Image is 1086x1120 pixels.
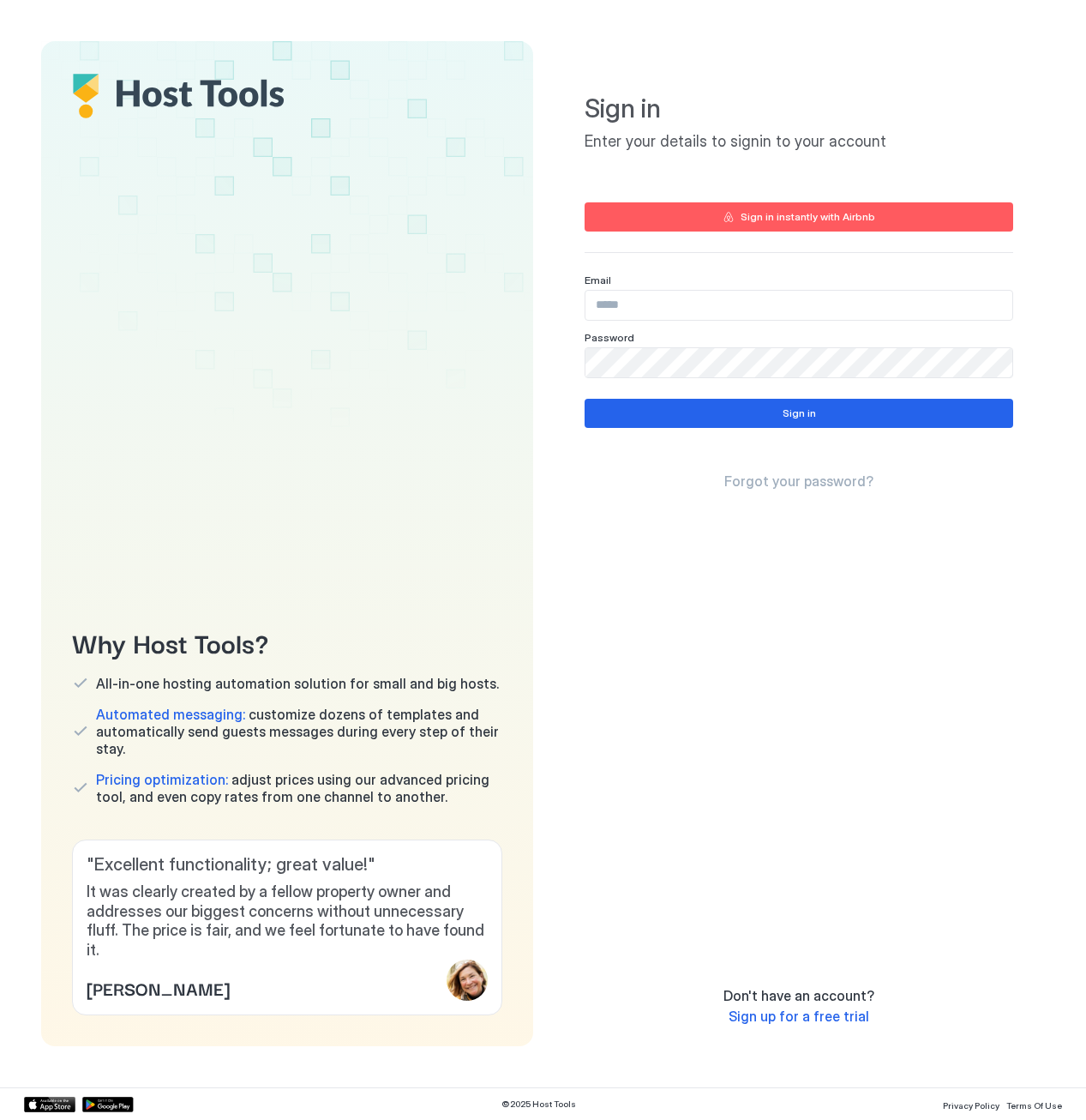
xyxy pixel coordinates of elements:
span: Password [585,331,634,344]
span: customize dozens of templates and automatically send guests messages during every step of their s... [96,706,502,757]
span: [PERSON_NAME] [87,975,230,1001]
span: Forgot your password? [724,473,873,490]
span: Sign up for a free trial [729,1008,869,1025]
span: Automated messaging: [96,706,245,723]
a: Privacy Policy [943,1095,999,1113]
span: Email [585,274,611,286]
a: App Store [24,1097,75,1112]
input: Input Field [585,348,1012,377]
span: Enter your details to signin to your account [585,132,1013,152]
input: Input Field [585,291,1012,320]
a: Terms Of Use [1006,1095,1062,1113]
button: Sign in instantly with Airbnb [585,202,1013,232]
span: Pricing optimization: [96,771,228,788]
div: profile [447,960,488,1001]
a: Google Play Store [82,1097,134,1112]
button: Sign in [585,399,1013,428]
span: Privacy Policy [943,1100,999,1111]
a: Forgot your password? [724,473,873,491]
span: " Excellent functionality; great value! " [87,854,488,876]
span: © 2025 Host Tools [501,1099,576,1110]
div: Sign in [783,406,816,421]
div: Sign in instantly with Airbnb [741,209,875,225]
span: Why Host Tools? [72,623,502,661]
span: Don't have an account? [723,987,874,1004]
span: It was clearly created by a fellow property owner and addresses our biggest concerns without unne... [87,882,488,960]
span: Terms Of Use [1006,1100,1062,1111]
span: All-in-one hosting automation solution for small and big hosts. [96,675,499,692]
span: adjust prices using our advanced pricing tool, and even copy rates from one channel to another. [96,771,502,805]
a: Sign up for a free trial [729,1008,869,1026]
span: Sign in [585,93,1013,125]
